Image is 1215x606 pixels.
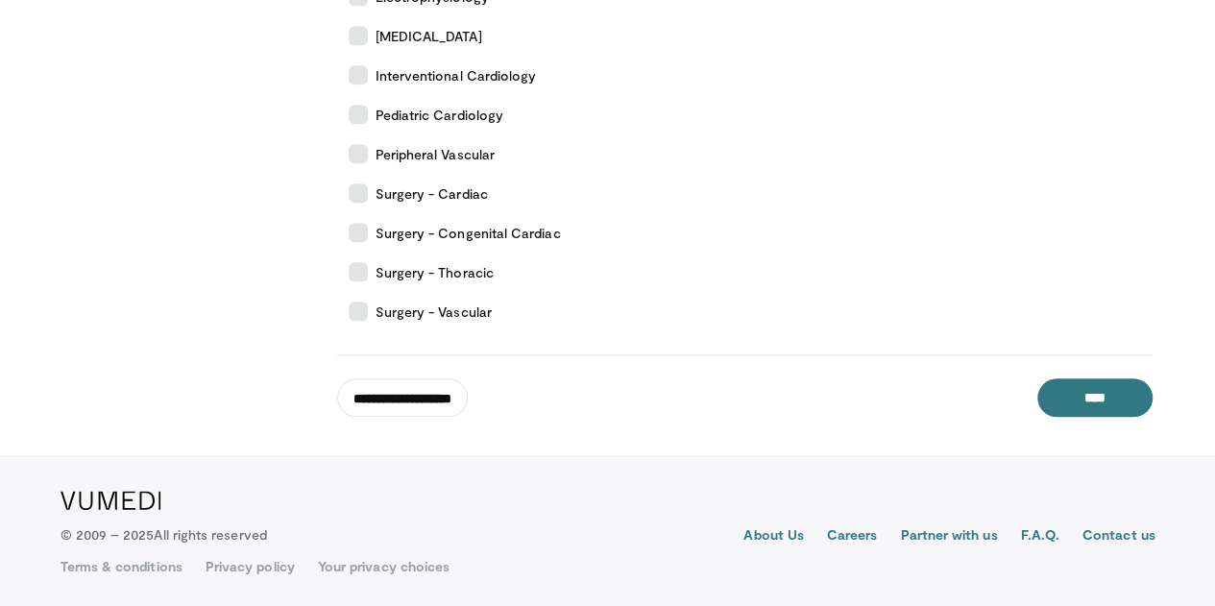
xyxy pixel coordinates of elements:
[376,144,495,164] span: Peripheral Vascular
[1020,525,1058,548] a: F.A.Q.
[376,223,561,243] span: Surgery - Congenital Cardiac
[318,557,450,576] a: Your privacy choices
[900,525,997,548] a: Partner with us
[206,557,295,576] a: Privacy policy
[61,525,267,545] p: © 2009 – 2025
[61,491,161,510] img: VuMedi Logo
[376,262,494,282] span: Surgery - Thoracic
[376,26,482,46] span: [MEDICAL_DATA]
[376,183,488,204] span: Surgery - Cardiac
[376,105,503,125] span: Pediatric Cardiology
[376,302,492,322] span: Surgery - Vascular
[827,525,878,548] a: Careers
[154,526,266,543] span: All rights reserved
[61,557,182,576] a: Terms & conditions
[743,525,804,548] a: About Us
[376,65,537,85] span: Interventional Cardiology
[1082,525,1155,548] a: Contact us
